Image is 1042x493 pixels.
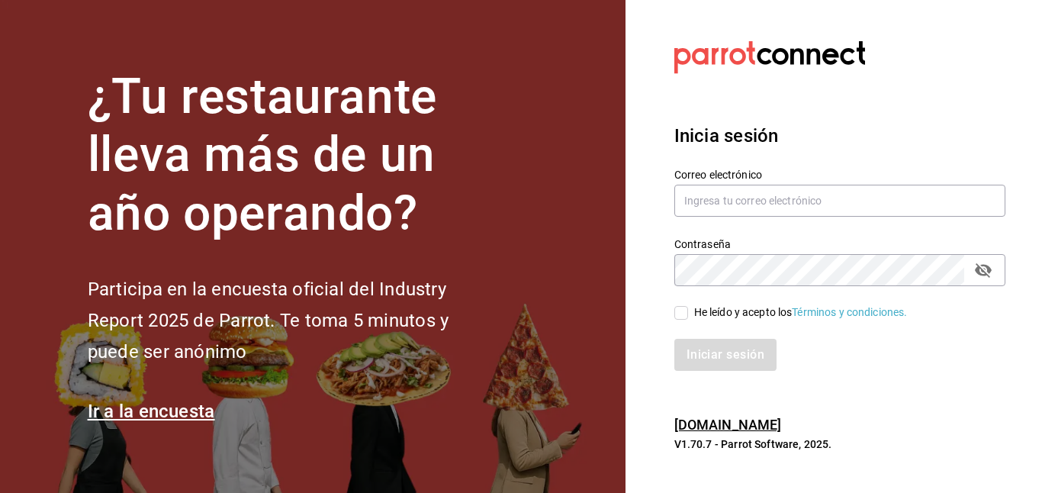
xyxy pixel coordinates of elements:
[674,437,1005,452] p: V1.70.7 - Parrot Software, 2025.
[674,185,1005,217] input: Ingresa tu correo electrónico
[674,417,782,433] a: [DOMAIN_NAME]
[792,306,907,318] a: Términos y condiciones.
[88,274,500,367] h2: Participa en la encuesta oficial del Industry Report 2025 de Parrot. Te toma 5 minutos y puede se...
[694,304,908,321] div: He leído y acepto los
[674,238,1005,249] label: Contraseña
[88,401,215,422] a: Ir a la encuesta
[970,257,996,283] button: passwordField
[674,122,1005,150] h3: Inicia sesión
[674,169,1005,179] label: Correo electrónico
[88,68,500,243] h1: ¿Tu restaurante lleva más de un año operando?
